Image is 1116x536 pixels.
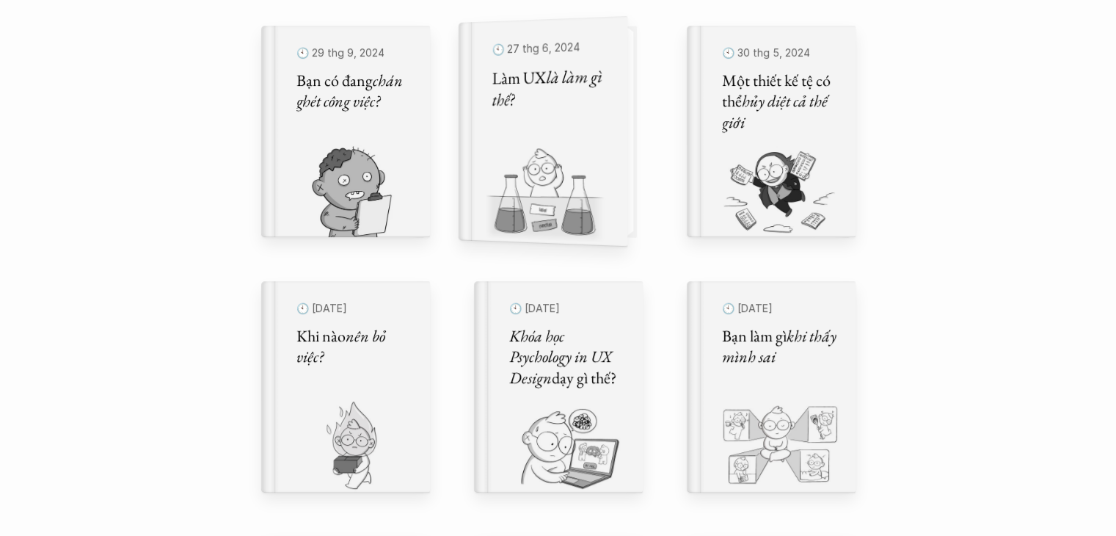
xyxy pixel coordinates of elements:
[296,325,388,368] em: nên bỏ việc?
[687,26,856,237] a: 🕙 30 thg 5, 2024Một thiết kế tệ có thểhủy diệt cả thế giới
[296,326,412,368] h5: Khi nào
[492,65,608,112] h5: Làm UX
[722,43,838,63] p: 🕙 30 thg 5, 2024
[509,326,625,389] h5: dạy gì thế?
[722,299,838,319] p: 🕙 [DATE]
[261,281,430,493] a: 🕙 [DATE]Khi nàonên bỏ việc?
[261,26,430,237] a: 🕙 29 thg 9, 2024Bạn có đangchán ghét công việc?
[687,281,856,493] a: 🕙 [DATE]Bạn làm gìkhi thấy mình sai
[722,90,830,133] em: hủy diệt cả thế giới
[722,326,838,368] h5: Bạn làm gì
[722,70,838,134] h5: Một thiết kế tệ có thể
[492,65,605,112] em: là làm gì thế?
[296,43,412,63] p: 🕙 29 thg 9, 2024
[296,70,412,112] h5: Bạn có đang
[492,36,608,60] p: 🕙 27 thg 6, 2024
[296,299,412,319] p: 🕙 [DATE]
[509,325,615,388] em: Khóa học Psychology in UX Design
[722,325,839,368] em: khi thấy mình sai
[296,70,406,112] em: chán ghét công việc?
[474,281,643,493] a: 🕙 [DATE]Khóa học Psychology in UX Designdạy gì thế?
[509,299,625,319] p: 🕙 [DATE]
[474,26,643,237] a: 🕙 27 thg 6, 2024Làm UXlà làm gì thế?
